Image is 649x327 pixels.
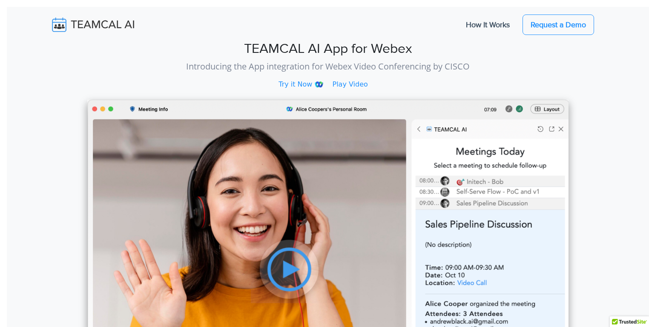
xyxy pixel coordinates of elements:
[523,14,594,35] a: Request a Demo
[457,16,518,34] a: How It Works
[27,41,629,57] h2: TEAMCAL AI App for Webex
[279,79,327,90] a: Try it Now
[333,79,377,90] a: Play Video
[27,61,629,72] p: Introducing the App integration for Webex Video Conferencing by CISCO
[315,80,323,89] img: webexlogo.png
